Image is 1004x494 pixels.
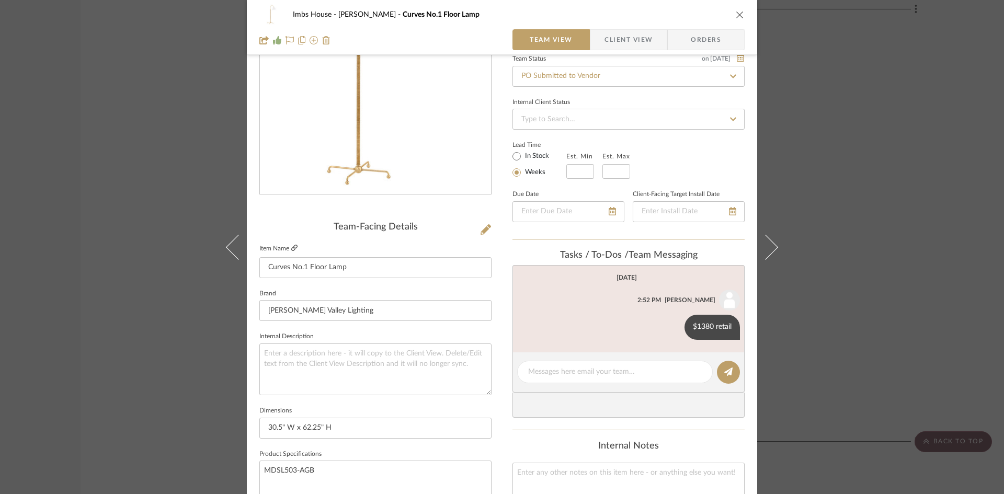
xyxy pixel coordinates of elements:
[665,295,715,305] div: [PERSON_NAME]
[512,66,745,87] input: Type to Search…
[259,291,276,296] label: Brand
[259,452,322,457] label: Product Specifications
[602,153,630,160] label: Est. Max
[259,418,492,439] input: Enter the dimensions of this item
[523,168,545,177] label: Weeks
[709,55,732,62] span: [DATE]
[512,441,745,452] div: Internal Notes
[633,201,745,222] input: Enter Install Date
[259,257,492,278] input: Enter Item Name
[259,334,314,339] label: Internal Description
[338,11,403,18] span: [PERSON_NAME]
[259,300,492,321] input: Enter Brand
[259,408,292,413] label: Dimensions
[512,100,570,105] div: Internal Client Status
[512,56,546,62] div: Team Status
[403,11,480,18] span: Curves No.1 Floor Lamp
[512,250,745,261] div: team Messaging
[679,29,733,50] span: Orders
[512,109,745,130] input: Type to Search…
[719,290,740,311] img: user_avatar.png
[259,4,284,25] img: 5b676e4d-d5e4-4f62-8ae8-f4c19c634c36_48x40.jpg
[604,29,653,50] span: Client View
[523,152,549,161] label: In Stock
[512,201,624,222] input: Enter Due Date
[293,11,338,18] span: Imbs House
[684,315,740,340] div: $1380 retail
[530,29,573,50] span: Team View
[617,274,637,281] div: [DATE]
[633,192,720,197] label: Client-Facing Target Install Date
[702,55,709,62] span: on
[566,153,593,160] label: Est. Min
[637,295,661,305] div: 2:52 PM
[512,140,566,150] label: Lead Time
[512,150,566,179] mat-radio-group: Select item type
[259,244,298,253] label: Item Name
[560,250,629,260] span: Tasks / To-Dos /
[735,10,745,19] button: close
[322,36,330,44] img: Remove from project
[259,222,492,233] div: Team-Facing Details
[512,192,539,197] label: Due Date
